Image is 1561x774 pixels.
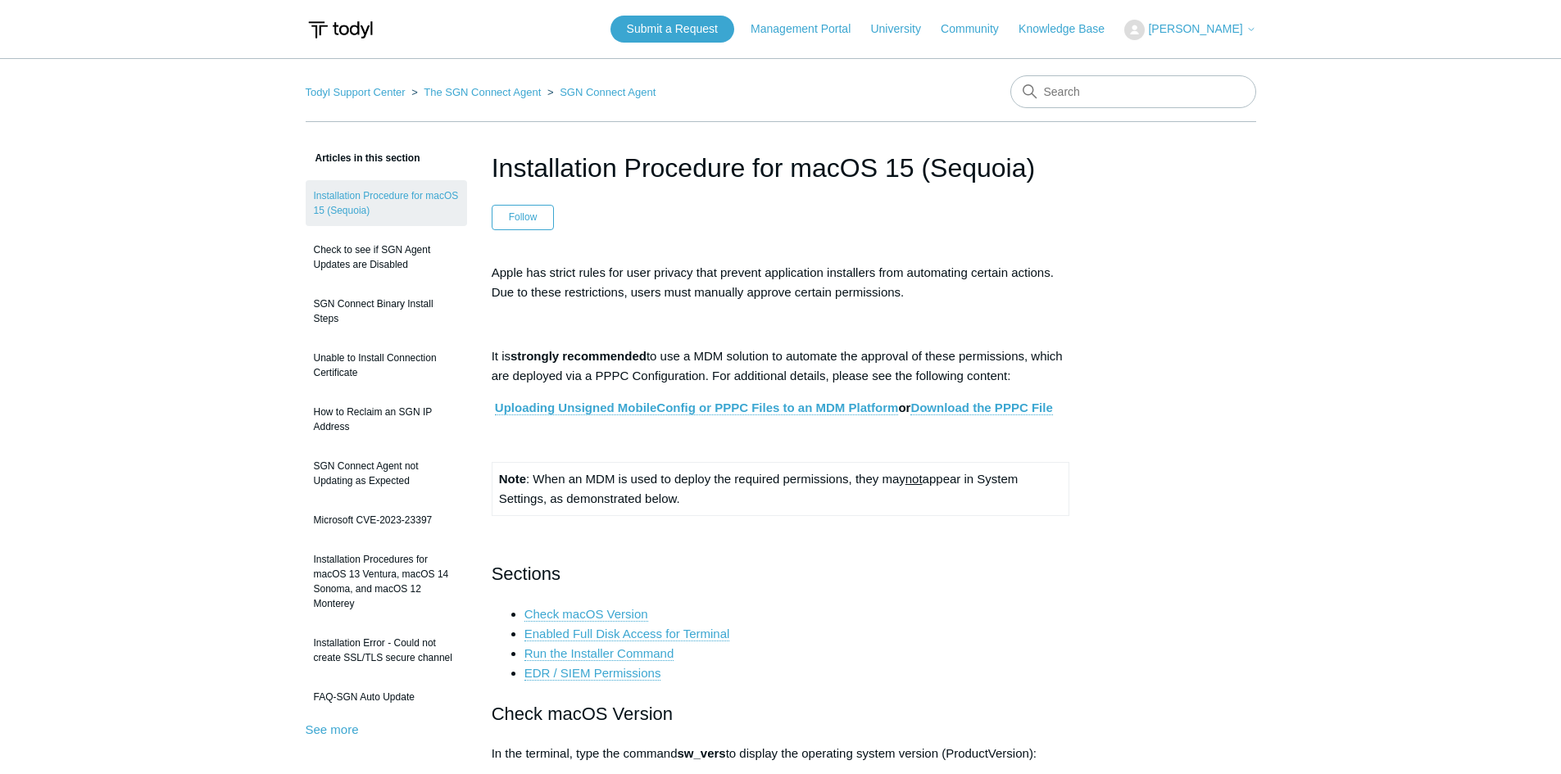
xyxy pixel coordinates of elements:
[1019,20,1121,38] a: Knowledge Base
[492,205,555,229] button: Follow Article
[610,16,734,43] a: Submit a Request
[424,86,541,98] a: The SGN Connect Agent
[499,472,526,486] strong: Note
[495,401,1053,415] strong: or
[492,148,1070,188] h1: Installation Procedure for macOS 15 (Sequoia)
[306,681,467,713] a: FAQ-SGN Auto Update
[492,559,1070,588] h2: Sections
[306,505,467,536] a: Microsoft CVE-2023-23397
[492,462,1069,515] td: : When an MDM is used to deploy the required permissions, they may appear in System Settings, as ...
[524,607,648,622] a: Check macOS Version
[306,396,467,442] a: How to Reclaim an SGN IP Address
[1010,75,1256,108] input: Search
[306,627,467,673] a: Installation Error - Could not create SSL/TLS secure channel
[751,20,867,38] a: Management Portal
[306,86,406,98] a: Todyl Support Center
[492,699,1070,728] h2: Check macOS Version
[492,346,1070,386] p: It is to use a MDM solution to automate the approval of these permissions, which are deployed via...
[306,234,467,280] a: Check to see if SGN Agent Updates are Disabled
[306,722,359,736] a: See more
[524,666,661,681] a: EDR / SIEM Permissions
[306,15,375,45] img: Todyl Support Center Help Center home page
[408,86,544,98] li: The SGN Connect Agent
[306,342,467,388] a: Unable to Install Connection Certificate
[941,20,1015,38] a: Community
[544,86,656,98] li: SGN Connect Agent
[306,180,467,226] a: Installation Procedure for macOS 15 (Sequoia)
[306,544,467,619] a: Installation Procedures for macOS 13 Ventura, macOS 14 Sonoma, and macOS 12 Monterey
[511,349,647,363] strong: strongly recommended
[492,263,1070,302] p: Apple has strict rules for user privacy that prevent application installers from automating certa...
[910,401,1052,415] a: Download the PPPC File
[306,152,420,164] span: Articles in this section
[524,646,674,661] a: Run the Installer Command
[677,746,725,760] strong: sw_vers
[870,20,937,38] a: University
[306,86,409,98] li: Todyl Support Center
[1124,20,1255,40] button: [PERSON_NAME]
[495,401,899,415] a: Uploading Unsigned MobileConfig or PPPC Files to an MDM Platform
[306,288,467,334] a: SGN Connect Binary Install Steps
[492,744,1070,763] p: In the terminal, type the command to display the operating system version (ProductVersion):
[905,472,923,486] span: not
[560,86,656,98] a: SGN Connect Agent
[1148,22,1242,35] span: [PERSON_NAME]
[306,450,467,496] a: SGN Connect Agent not Updating as Expected
[524,627,730,641] a: Enabled Full Disk Access for Terminal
